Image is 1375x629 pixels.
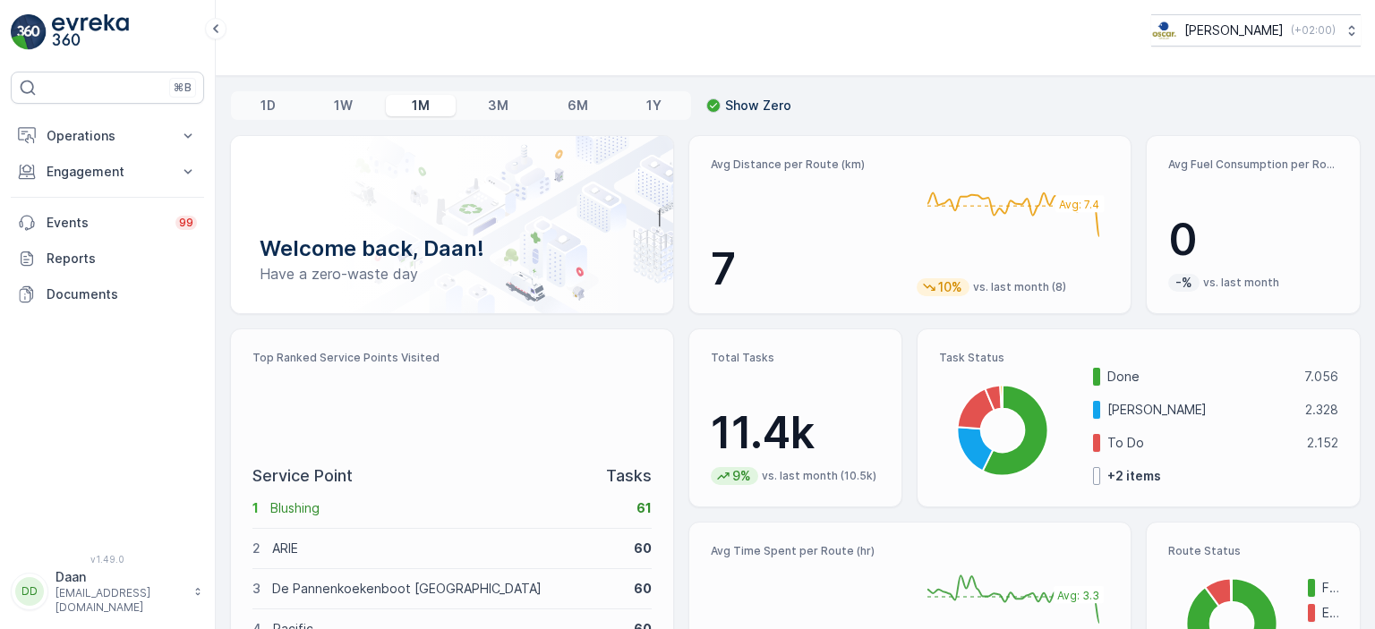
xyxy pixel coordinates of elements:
p: Events [47,214,165,232]
p: 7.056 [1304,368,1338,386]
p: 2.152 [1307,434,1338,452]
p: Welcome back, Daan! [260,234,645,263]
p: 1M [412,97,430,115]
p: 99 [179,216,193,230]
a: Reports [11,241,204,276]
p: 2 [252,540,260,557]
p: [EMAIL_ADDRESS][DOMAIN_NAME] [56,586,184,615]
p: 9% [730,467,753,485]
p: Total Tasks [711,351,881,365]
span: v 1.49.0 [11,554,204,565]
p: [PERSON_NAME] [1184,21,1284,39]
button: Engagement [11,154,204,190]
p: vs. last month [1203,276,1279,290]
p: Finished [1322,579,1338,597]
p: -% [1174,274,1194,292]
p: 6M [568,97,588,115]
p: 1Y [646,97,662,115]
img: logo_light-DOdMpM7g.png [52,14,129,50]
p: De Pannenkoekenboot [GEOGRAPHIC_DATA] [272,580,622,598]
p: ARIE [272,540,622,557]
p: ( +02:00 ) [1291,23,1336,38]
p: Top Ranked Service Points Visited [252,351,652,365]
button: Operations [11,118,204,154]
p: 1W [334,97,353,115]
p: [PERSON_NAME] [1107,401,1294,419]
p: ⌘B [174,81,192,95]
p: Daan [56,568,184,586]
p: vs. last month (8) [973,280,1066,294]
p: Route Status [1168,544,1338,558]
p: Reports [47,250,197,268]
p: Engagement [47,163,168,181]
p: + 2 items [1107,467,1161,485]
p: Service Point [252,463,353,489]
p: 10% [936,278,964,296]
img: logo [11,14,47,50]
p: Avg Distance per Route (km) [711,157,903,172]
p: 2.328 [1305,401,1338,419]
p: Blushing [270,499,625,517]
button: DDDaan[EMAIL_ADDRESS][DOMAIN_NAME] [11,568,204,615]
p: Avg Fuel Consumption per Route (lt) [1168,157,1338,172]
p: Expired [1322,604,1338,622]
p: Task Status [939,351,1338,365]
p: 1D [260,97,276,115]
p: Show Zero [725,97,791,115]
button: [PERSON_NAME](+02:00) [1151,14,1361,47]
p: Operations [47,127,168,145]
div: DD [15,577,44,606]
p: Documents [47,285,197,303]
p: 3 [252,580,260,598]
p: 11.4k [711,406,881,460]
p: 60 [634,540,652,557]
p: 0 [1168,213,1338,267]
a: Events99 [11,205,204,241]
p: 3M [488,97,508,115]
p: 1 [252,499,259,517]
p: To Do [1107,434,1295,452]
p: Avg Time Spent per Route (hr) [711,544,903,558]
p: Have a zero-waste day [260,263,645,285]
img: basis-logo_rgb2x.png [1151,21,1177,40]
a: Documents [11,276,204,312]
p: 61 [636,499,652,517]
p: 60 [634,580,652,598]
p: Done [1107,368,1293,386]
p: Tasks [606,463,652,489]
p: 7 [711,242,903,296]
p: vs. last month (10.5k) [762,469,876,483]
